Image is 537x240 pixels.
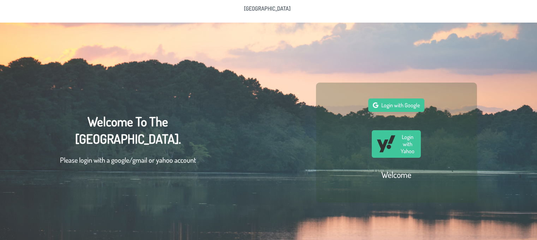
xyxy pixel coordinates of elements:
span: Login with Yahoo [399,133,417,155]
span: Login with Google [381,102,420,109]
li: Pine Lake Park [240,3,295,14]
button: Login with Google [368,98,424,112]
p: Please login with a google/gmail or yahoo account [60,155,196,165]
div: Welcome To The [GEOGRAPHIC_DATA]. [60,113,196,172]
h2: Welcome [381,169,411,180]
span: [GEOGRAPHIC_DATA] [244,6,291,11]
a: [GEOGRAPHIC_DATA] [240,3,295,14]
button: Login with Yahoo [372,130,421,158]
